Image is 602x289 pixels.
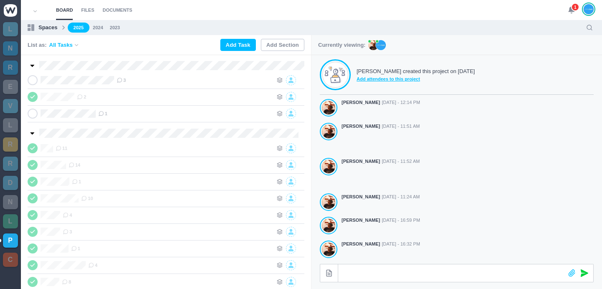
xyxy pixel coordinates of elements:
[382,193,420,200] span: [DATE] - 11:24 AM
[382,217,420,224] span: [DATE] - 16:59 PM
[322,218,335,233] img: Antonio Lopes
[382,99,420,106] span: [DATE] - 12:14 PM
[3,214,18,228] a: L
[261,39,304,51] button: Add Section
[342,123,380,130] strong: [PERSON_NAME]
[382,241,420,248] span: [DATE] - 16:32 PM
[28,24,34,31] img: spaces
[3,80,18,94] a: E
[68,23,89,33] a: 2025
[3,253,18,267] a: C
[342,193,380,200] strong: [PERSON_NAME]
[3,157,18,171] a: R
[3,118,18,132] a: L
[220,39,256,51] button: Add Task
[4,4,17,17] img: winio
[357,76,475,83] span: Add attendees to this project
[584,4,594,15] img: João Tosta
[357,67,475,76] p: [PERSON_NAME] created this project on [DATE]
[72,178,81,185] span: 1
[117,77,126,84] span: 3
[63,228,72,235] span: 3
[98,110,107,117] span: 1
[3,41,18,56] a: N
[49,41,73,49] span: All Tasks
[3,195,18,209] a: N
[368,40,378,50] img: AL
[571,3,579,11] span: 1
[382,123,420,130] span: [DATE] - 11:51 AM
[71,245,80,252] span: 1
[3,176,18,190] a: D
[62,279,71,285] span: 8
[342,241,380,248] strong: [PERSON_NAME]
[28,41,79,49] div: List as:
[342,217,380,224] strong: [PERSON_NAME]
[77,94,86,100] span: 2
[3,137,18,152] a: R
[318,41,365,49] p: Currently viewing:
[88,262,97,269] span: 4
[3,22,18,36] a: L
[93,24,103,31] a: 2024
[325,66,346,84] img: No messages
[63,212,72,218] span: 4
[342,158,380,165] strong: [PERSON_NAME]
[322,124,335,139] img: Antonio Lopes
[322,160,335,174] img: Antonio Lopes
[56,145,67,152] span: 11
[322,242,335,256] img: Antonio Lopes
[69,162,80,168] span: 14
[342,99,380,106] strong: [PERSON_NAME]
[110,24,120,31] a: 2023
[382,158,420,165] span: [DATE] - 11:52 AM
[38,23,58,32] p: Spaces
[3,233,18,248] a: P
[3,99,18,113] a: V
[322,101,335,115] img: Antonio Lopes
[81,195,93,202] span: 10
[376,40,386,50] img: JT
[3,61,18,75] a: R
[322,195,335,209] img: Antonio Lopes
